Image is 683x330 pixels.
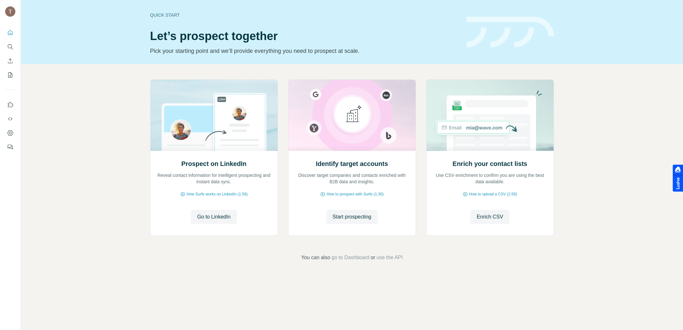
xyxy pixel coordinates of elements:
span: How to upload a CSV (2:59) [469,191,517,197]
span: Go to LinkedIn [197,213,231,221]
button: go to Dashboard [331,254,369,261]
h2: Prospect on LinkedIn [181,159,246,168]
span: Enrich CSV [477,213,503,221]
button: My lists [5,69,15,81]
button: Dashboard [5,127,15,139]
button: Start prospecting [326,210,378,224]
img: Identify target accounts [288,80,416,151]
button: Enrich CSV [5,55,15,67]
button: Search [5,41,15,53]
span: Start prospecting [333,213,371,221]
img: Enrich your contact lists [426,80,554,151]
h2: Enrich your contact lists [452,159,527,168]
button: Enrich CSV [470,210,510,224]
span: or [371,254,375,261]
button: Use Surfe on LinkedIn [5,99,15,111]
span: How to prospect with Surfe (1:30) [327,191,384,197]
button: Use Surfe API [5,113,15,125]
p: Use CSV enrichment to confirm you are using the best data available. [433,172,547,185]
button: Quick start [5,27,15,38]
div: Quick start [150,12,459,18]
h1: Let’s prospect together [150,30,459,43]
h2: Identify target accounts [316,159,388,168]
button: use the API [377,254,403,261]
img: Prospect on LinkedIn [150,80,278,151]
button: Feedback [5,141,15,153]
span: How Surfe works on LinkedIn (1:58) [187,191,248,197]
img: Avatar [5,6,15,17]
img: banner [467,17,554,48]
span: You can also [301,254,330,261]
p: Discover target companies and contacts enriched with B2B data and insights. [295,172,409,185]
button: Go to LinkedIn [191,210,237,224]
p: Reveal contact information for intelligent prospecting and instant data sync. [157,172,271,185]
p: Pick your starting point and we’ll provide everything you need to prospect at scale. [150,46,459,55]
